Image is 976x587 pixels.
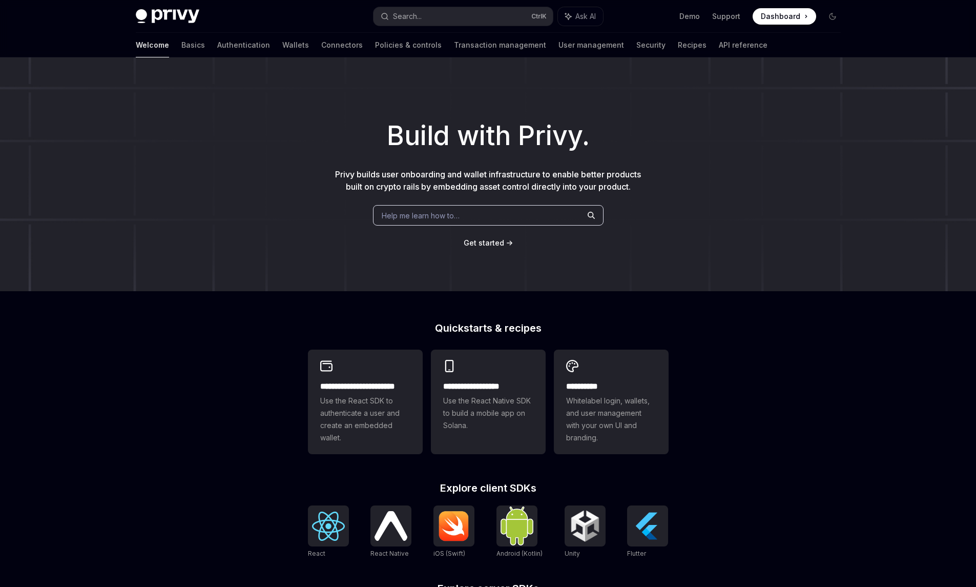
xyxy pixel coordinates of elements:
span: Get started [464,238,504,247]
a: UnityUnity [565,505,606,559]
h2: Quickstarts & recipes [308,323,669,333]
img: Android (Kotlin) [501,507,533,545]
button: Toggle dark mode [824,8,841,25]
a: API reference [719,33,767,57]
h2: Explore client SDKs [308,483,669,493]
img: React Native [375,511,407,540]
a: Transaction management [454,33,546,57]
a: FlutterFlutter [627,505,668,559]
a: Demo [679,11,700,22]
span: Whitelabel login, wallets, and user management with your own UI and branding. [566,395,656,444]
a: Security [636,33,666,57]
a: Dashboard [753,8,816,25]
img: React [312,512,345,541]
span: Privy builds user onboarding and wallet infrastructure to enable better products built on crypto ... [335,169,641,192]
img: iOS (Swift) [438,511,470,541]
a: Support [712,11,740,22]
h1: Build with Privy. [16,116,960,156]
a: React NativeReact Native [370,505,411,559]
a: iOS (Swift)iOS (Swift) [433,505,474,559]
a: Connectors [321,33,363,57]
button: Search...CtrlK [373,7,553,26]
span: Ctrl K [531,12,547,21]
span: Help me learn how to… [382,210,460,221]
a: ReactReact [308,505,349,559]
a: Policies & controls [375,33,442,57]
a: Wallets [282,33,309,57]
a: Authentication [217,33,270,57]
span: Unity [565,550,580,557]
span: React [308,550,325,557]
a: Android (Kotlin)Android (Kotlin) [496,505,543,559]
img: Flutter [631,510,664,542]
a: **** **** **** ***Use the React Native SDK to build a mobile app on Solana. [431,350,546,454]
span: Flutter [627,550,646,557]
img: Unity [569,510,601,542]
span: React Native [370,550,409,557]
span: Use the React SDK to authenticate a user and create an embedded wallet. [320,395,410,444]
img: dark logo [136,9,199,24]
button: Ask AI [558,7,603,26]
span: Use the React Native SDK to build a mobile app on Solana. [443,395,533,432]
span: Ask AI [575,11,596,22]
a: Recipes [678,33,707,57]
a: Get started [464,238,504,248]
a: **** *****Whitelabel login, wallets, and user management with your own UI and branding. [554,350,669,454]
span: iOS (Swift) [433,550,465,557]
span: Android (Kotlin) [496,550,543,557]
a: User management [558,33,624,57]
a: Welcome [136,33,169,57]
a: Basics [181,33,205,57]
div: Search... [393,10,422,23]
span: Dashboard [761,11,800,22]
